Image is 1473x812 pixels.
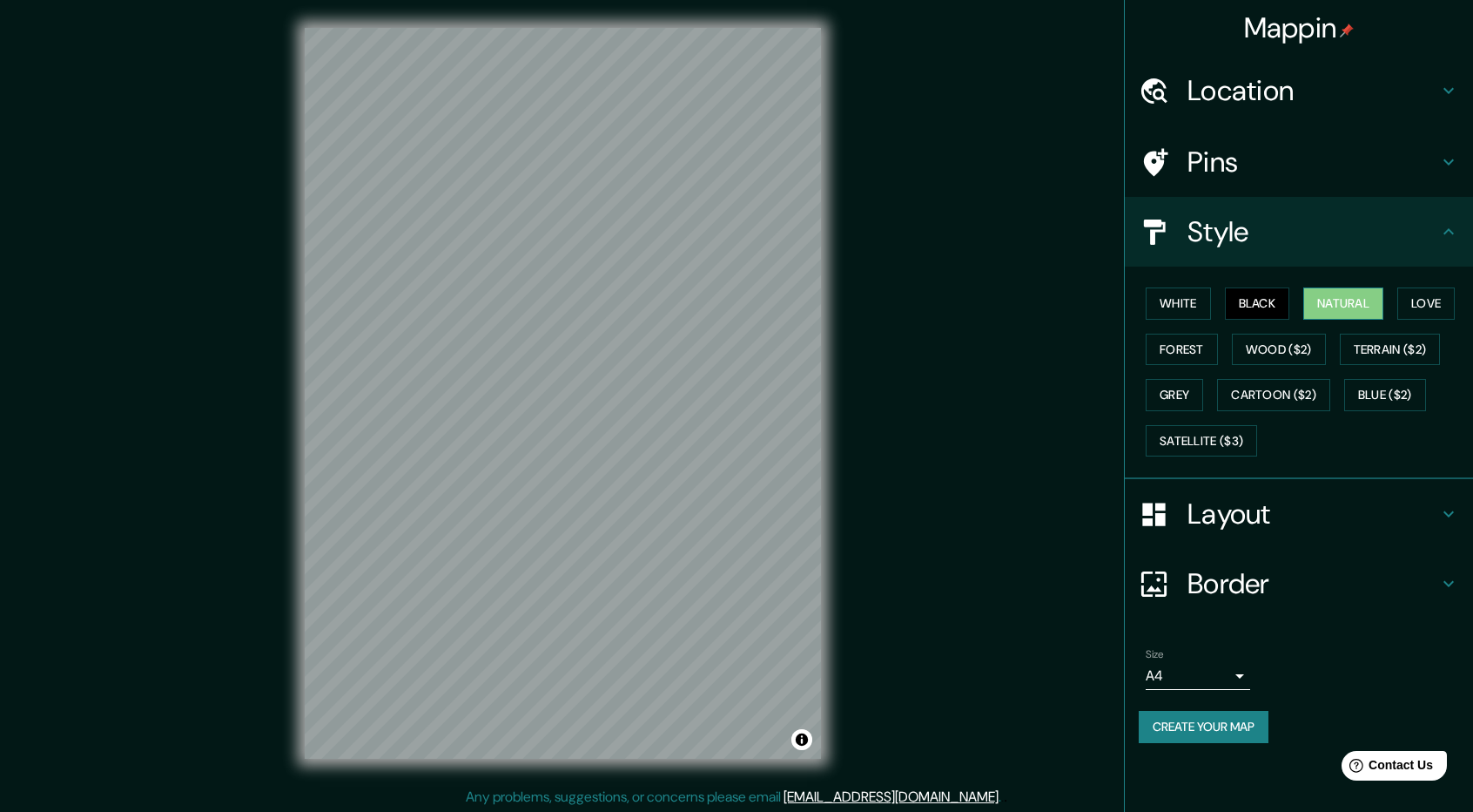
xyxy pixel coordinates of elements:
[1125,127,1473,197] div: Pins
[1187,214,1438,249] h4: Style
[1125,197,1473,267] div: Style
[1125,479,1473,549] div: Layout
[1187,145,1438,179] h4: Pins
[1004,787,1007,808] div: .
[1146,334,1218,366] button: Forest
[1146,379,1203,411] button: Grey
[1244,10,1355,45] h4: Mappin
[1217,379,1330,411] button: Cartoon ($2)
[1001,787,1004,808] div: .
[1187,73,1438,108] h4: Location
[466,787,1001,808] p: Any problems, suggestions, or concerns please email .
[1318,744,1454,793] iframe: Help widget launcher
[1397,288,1455,320] button: Love
[1146,288,1211,320] button: White
[1303,288,1383,320] button: Natural
[1340,334,1441,366] button: Terrain ($2)
[1125,549,1473,619] div: Border
[1225,288,1290,320] button: Black
[1125,56,1473,125] div: Location
[305,28,821,759] canvas: Map
[1146,425,1257,457] button: Satellite ($3)
[1139,711,1268,743] button: Create your map
[1146,647,1164,662] label: Size
[1187,497,1438,531] h4: Layout
[791,729,812,750] button: Toggle attribution
[1232,334,1326,366] button: Wood ($2)
[1146,662,1250,690] div: A4
[784,788,999,806] a: [EMAIL_ADDRESS][DOMAIN_NAME]
[1344,379,1426,411] button: Blue ($2)
[1187,566,1438,601] h4: Border
[1340,24,1354,37] img: pin-icon.png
